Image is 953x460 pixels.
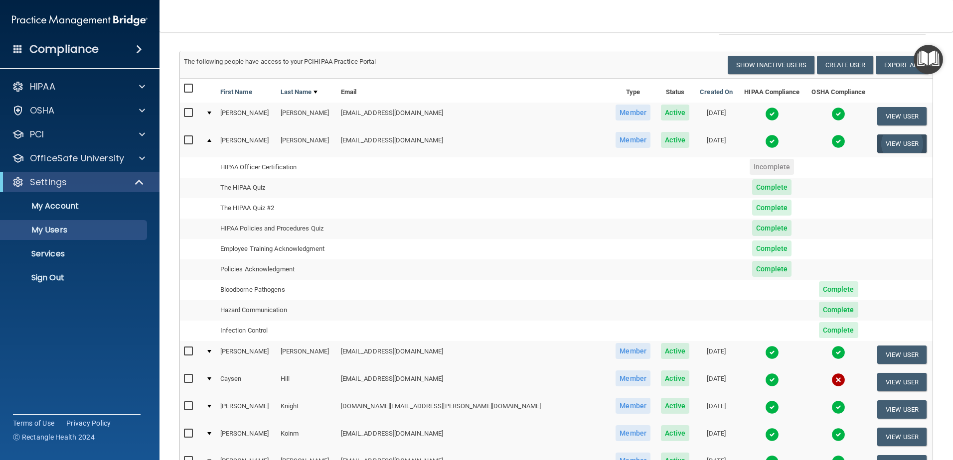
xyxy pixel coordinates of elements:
[616,425,650,441] span: Member
[616,343,650,359] span: Member
[877,107,927,125] button: View User
[616,132,650,148] span: Member
[831,428,845,442] img: tick.e7d51cea.svg
[616,370,650,386] span: Member
[30,105,55,116] p: OSHA
[12,152,145,164] a: OfficeSafe University
[12,10,148,30] img: PMB logo
[6,225,143,235] p: My Users
[216,300,337,321] td: Hazard Communication
[337,368,611,396] td: [EMAIL_ADDRESS][DOMAIN_NAME]
[781,389,941,429] iframe: Drift Widget Chat Controller
[277,423,337,451] td: Koinm
[337,130,611,157] td: [EMAIL_ADDRESS][DOMAIN_NAME]
[616,398,650,414] span: Member
[277,396,337,423] td: Knight
[661,398,689,414] span: Active
[752,261,792,277] span: Complete
[12,128,145,140] a: PCI
[277,341,337,368] td: [PERSON_NAME]
[877,428,927,446] button: View User
[216,130,277,157] td: [PERSON_NAME]
[337,79,611,103] th: Email
[184,58,376,65] span: The following people have access to your PCIHIPAA Practice Portal
[831,107,845,121] img: tick.e7d51cea.svg
[819,322,858,338] span: Complete
[831,345,845,359] img: tick.e7d51cea.svg
[819,281,858,297] span: Complete
[13,418,54,428] a: Terms of Use
[337,341,611,368] td: [EMAIL_ADDRESS][DOMAIN_NAME]
[728,56,814,74] button: Show Inactive Users
[876,56,929,74] a: Export All
[752,240,792,256] span: Complete
[30,81,55,93] p: HIPAA
[765,107,779,121] img: tick.e7d51cea.svg
[694,423,738,451] td: [DATE]
[656,79,695,103] th: Status
[694,368,738,396] td: [DATE]
[694,130,738,157] td: [DATE]
[337,103,611,130] td: [EMAIL_ADDRESS][DOMAIN_NAME]
[12,105,145,116] a: OSHA
[765,400,779,414] img: tick.e7d51cea.svg
[337,423,611,451] td: [EMAIL_ADDRESS][DOMAIN_NAME]
[752,179,792,195] span: Complete
[877,134,927,153] button: View User
[694,396,738,423] td: [DATE]
[661,370,689,386] span: Active
[831,373,845,387] img: cross.ca9f0e7f.svg
[216,423,277,451] td: [PERSON_NAME]
[6,273,143,283] p: Sign Out
[661,132,689,148] span: Active
[216,239,337,259] td: Employee Training Acknowledgment
[12,176,145,188] a: Settings
[765,373,779,387] img: tick.e7d51cea.svg
[12,81,145,93] a: HIPAA
[914,45,943,74] button: Open Resource Center
[752,220,792,236] span: Complete
[13,432,95,442] span: Ⓒ Rectangle Health 2024
[216,368,277,396] td: Caysen
[817,56,873,74] button: Create User
[30,152,124,164] p: OfficeSafe University
[819,302,858,318] span: Complete
[29,42,99,56] h4: Compliance
[216,341,277,368] td: [PERSON_NAME]
[66,418,111,428] a: Privacy Policy
[216,321,337,341] td: Infection Control
[216,259,337,280] td: Policies Acknowledgment
[220,86,252,98] a: First Name
[6,249,143,259] p: Services
[831,134,845,148] img: tick.e7d51cea.svg
[738,79,805,103] th: HIPAA Compliance
[216,157,337,178] td: HIPAA Officer Certification
[6,201,143,211] p: My Account
[616,105,650,120] span: Member
[877,373,927,391] button: View User
[216,396,277,423] td: [PERSON_NAME]
[216,198,337,219] td: The HIPAA Quiz #2
[765,345,779,359] img: tick.e7d51cea.svg
[752,200,792,216] span: Complete
[877,345,927,364] button: View User
[700,86,733,98] a: Created On
[277,368,337,396] td: Hill
[281,86,318,98] a: Last Name
[337,396,611,423] td: [DOMAIN_NAME][EMAIL_ADDRESS][PERSON_NAME][DOMAIN_NAME]
[30,176,67,188] p: Settings
[805,79,871,103] th: OSHA Compliance
[277,130,337,157] td: [PERSON_NAME]
[216,219,337,239] td: HIPAA Policies and Procedures Quiz
[765,428,779,442] img: tick.e7d51cea.svg
[694,103,738,130] td: [DATE]
[610,79,655,103] th: Type
[765,134,779,148] img: tick.e7d51cea.svg
[694,341,738,368] td: [DATE]
[661,343,689,359] span: Active
[216,280,337,300] td: Bloodborne Pathogens
[277,103,337,130] td: [PERSON_NAME]
[661,105,689,120] span: Active
[216,178,337,198] td: The HIPAA Quiz
[750,159,794,175] span: Incomplete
